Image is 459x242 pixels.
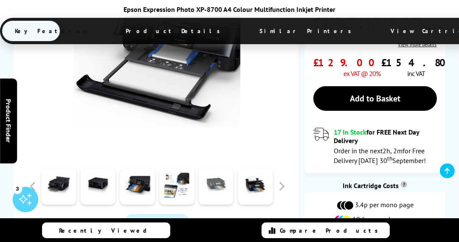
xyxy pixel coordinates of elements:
[124,214,190,232] a: Product_All_Videos
[247,21,369,41] span: Similar Printers
[280,227,383,234] span: Compare Products
[59,227,155,234] span: Recently Viewed
[262,222,390,238] a: Compare Products
[334,146,426,165] span: Order in the next for Free Delivery [DATE] 30 September!
[42,222,170,238] a: Recently Viewed
[407,69,425,78] span: inc VAT
[2,21,104,41] span: Key Features
[4,99,13,143] span: Product Finder
[381,56,451,69] span: £154.80
[334,128,366,136] span: 17 In Stock
[344,69,380,78] span: ex VAT @ 20%
[334,128,436,145] div: for FREE Next Day Delivery
[313,86,436,111] a: Add to Basket
[352,215,417,225] span: 10.6p per colour page
[113,21,237,41] span: Product Details
[401,181,407,188] sup: Cost per page
[313,128,436,164] div: modal_delivery
[355,200,414,211] span: 3.4p per mono page
[13,184,22,193] div: 3
[305,181,445,190] div: Ink Cartridge Costs
[383,146,403,155] span: 2h, 2m
[313,56,380,69] span: £129.00
[387,155,392,162] sup: th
